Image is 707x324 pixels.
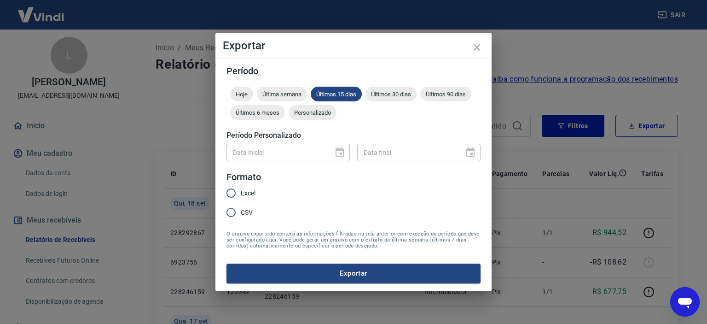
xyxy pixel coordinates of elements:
[670,287,700,317] iframe: Botão para abrir a janela de mensagens
[311,91,362,98] span: Últimos 15 dias
[241,189,255,198] span: Excel
[420,87,471,101] div: Últimos 90 dias
[230,109,285,116] span: Últimos 6 meses
[226,144,327,161] input: DD/MM/YYYY
[365,91,417,98] span: Últimos 30 dias
[226,66,481,76] h5: Período
[226,231,481,249] span: O arquivo exportado conterá as informações filtradas na tela anterior com exceção do período que ...
[226,264,481,283] button: Exportar
[289,105,336,120] div: Personalizado
[230,105,285,120] div: Últimos 6 meses
[311,87,362,101] div: Últimos 15 dias
[230,87,253,101] div: Hoje
[223,40,484,51] h4: Exportar
[226,131,481,140] h5: Período Personalizado
[257,91,307,98] span: Última semana
[226,171,261,184] legend: Formato
[230,91,253,98] span: Hoje
[241,208,253,218] span: CSV
[289,109,336,116] span: Personalizado
[257,87,307,101] div: Última semana
[466,36,488,59] button: close
[365,87,417,101] div: Últimos 30 dias
[357,144,458,161] input: DD/MM/YYYY
[420,91,471,98] span: Últimos 90 dias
